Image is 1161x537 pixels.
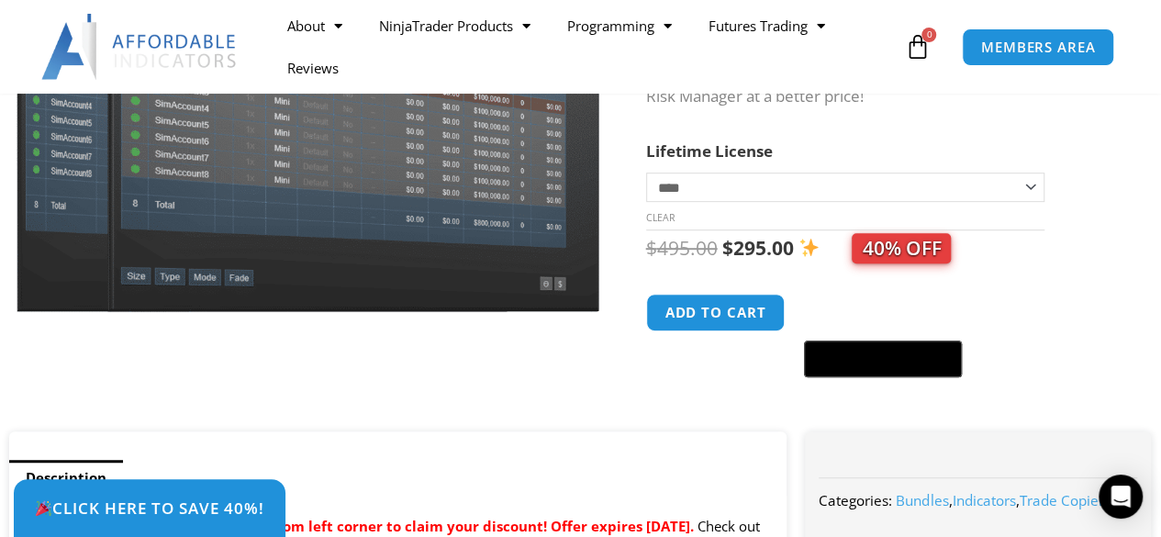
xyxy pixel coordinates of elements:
span: MEMBERS AREA [981,40,1096,54]
a: 🎉Click Here to save 40%! [14,479,285,537]
div: Open Intercom Messenger [1099,475,1143,519]
bdi: 295.00 [722,235,794,261]
span: 40% OFF [852,233,951,263]
a: Reviews [269,47,357,89]
a: Futures Trading [690,5,843,47]
span: $ [722,235,733,261]
bdi: 495.00 [646,235,718,261]
a: NinjaTrader Products [361,5,549,47]
a: About [269,5,361,47]
a: MEMBERS AREA [962,28,1115,66]
button: Buy with GPay [804,341,962,377]
img: 🎉 [36,500,51,516]
iframe: PayPal Message 1 [646,389,1116,405]
a: Description [9,460,123,496]
span: $ [646,235,657,261]
button: Add to cart [646,294,786,331]
span: 0 [921,28,936,42]
a: Clear options [646,211,675,224]
a: Programming [549,5,690,47]
img: ✨ [799,238,819,257]
span: Click Here to save 40%! [35,500,264,516]
iframe: Secure express checkout frame [800,291,966,335]
nav: Menu [269,5,900,89]
label: Lifetime License [646,140,773,162]
img: LogoAI | Affordable Indicators – NinjaTrader [41,14,239,80]
a: 0 [876,20,957,73]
